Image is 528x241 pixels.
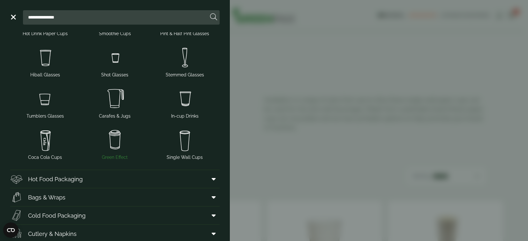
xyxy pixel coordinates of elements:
img: Incup_drinks.svg [152,86,217,112]
span: Cutlery & Napkins [28,229,77,238]
span: Shot Glasses [101,72,128,78]
span: In-cup Drinks [171,113,199,120]
span: Hot Drink Paper Cups [23,30,68,37]
img: Tumbler_glass.svg [13,86,78,112]
img: HotDrink_paperCup.svg [83,127,147,153]
img: Paper_carriers.svg [10,191,23,204]
span: Hiball Glasses [30,72,60,78]
span: Hot Food Packaging [28,175,83,183]
img: plain-soda-cup.svg [152,127,217,153]
span: Pint & Half Pint Glasses [160,30,209,37]
img: Deli_box.svg [10,173,23,185]
span: Single Wall Cups [167,154,203,161]
a: Carafes & Jugs [83,85,147,121]
img: Hiball.svg [13,45,78,70]
span: Cold Food Packaging [28,211,86,220]
span: Bags & Wraps [28,193,65,202]
img: JugsNcaraffes.svg [83,86,147,112]
a: Shot Glasses [83,43,147,80]
a: Stemmed Glasses [152,43,217,80]
a: Single Wall Cups [152,126,217,162]
a: Hiball Glasses [13,43,78,80]
span: Stemmed Glasses [166,72,204,78]
span: Green Effect [102,154,128,161]
a: Hot Food Packaging [10,170,220,188]
span: Tumblers Glasses [26,113,64,120]
a: Bags & Wraps [10,188,220,206]
img: Shot_glass.svg [83,45,147,70]
img: Stemmed_glass.svg [152,45,217,70]
button: Open CMP widget [3,222,19,238]
span: Carafes & Jugs [99,113,131,120]
a: In-cup Drinks [152,85,217,121]
span: Coca Cola Cups [28,154,62,161]
a: Coca Cola Cups [13,126,78,162]
a: Tumblers Glasses [13,85,78,121]
a: Green Effect [83,126,147,162]
img: cola.svg [13,127,78,153]
a: Cold Food Packaging [10,206,220,224]
span: Smoothie Cups [99,30,131,37]
img: Sandwich_box.svg [10,209,23,222]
